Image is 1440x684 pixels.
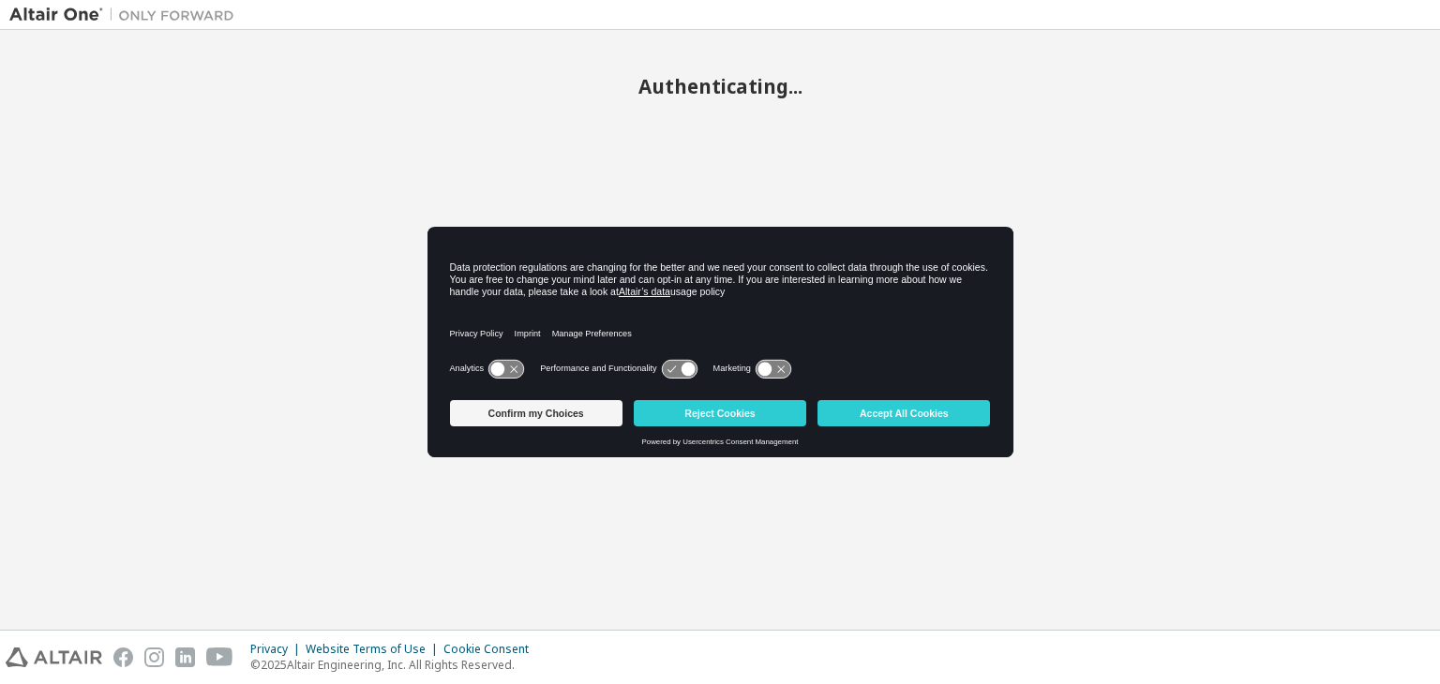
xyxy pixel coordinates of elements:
img: instagram.svg [144,647,164,667]
img: altair_logo.svg [6,647,102,667]
img: youtube.svg [206,647,233,667]
img: linkedin.svg [175,647,195,667]
img: facebook.svg [113,647,133,667]
p: © 2025 Altair Engineering, Inc. All Rights Reserved. [250,657,540,673]
img: Altair One [9,6,244,24]
div: Cookie Consent [443,642,540,657]
div: Website Terms of Use [306,642,443,657]
h2: Authenticating... [9,74,1431,98]
div: Privacy [250,642,306,657]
